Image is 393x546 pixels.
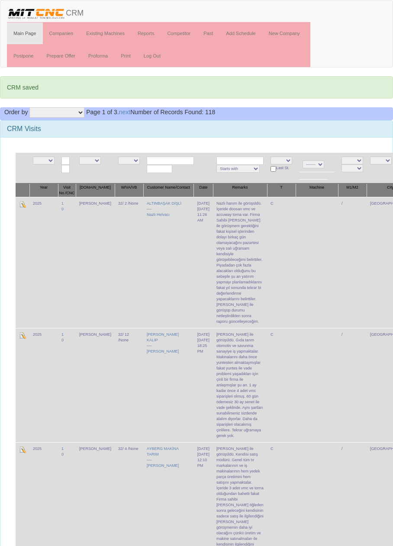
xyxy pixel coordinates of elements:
[7,45,40,67] a: Postpone
[147,212,170,217] a: Nazlı Helvacı
[161,22,197,44] a: Competitor
[61,332,64,337] a: 1
[61,207,64,211] a: 0
[338,183,367,197] th: M1/M2
[137,45,167,67] a: Log Out
[147,349,179,353] a: [PERSON_NAME]
[296,183,338,197] th: Machine
[115,328,143,442] td: 32/ 12 /None
[86,109,119,116] span: Page 1 of 3.
[19,201,26,208] img: Edit
[262,22,306,44] a: New Company
[147,332,179,342] a: [PERSON_NAME] KALIP
[40,45,81,67] a: Prepare Offer
[61,446,64,451] a: 1
[213,183,267,197] th: Remarks
[194,183,213,197] th: Date
[76,197,115,328] td: [PERSON_NAME]
[267,153,296,183] td: Last St.
[19,446,26,453] img: Edit
[7,125,386,133] h3: CRM Visits
[0,0,90,22] a: CRM
[197,206,209,223] div: [DATE] 11:26 AM
[61,201,64,206] a: 1
[80,22,131,44] a: Existing Machines
[115,183,143,197] th: W/VA/VB
[115,197,143,328] td: 32/ 2 /None
[7,7,66,20] img: header.png
[197,22,219,44] a: Past
[143,197,194,328] td: ----
[213,197,267,328] td: Nazlı hanım ile görüşüldü. İçeride doosan vmc ve accuway torna var. Firma Sahibi [PERSON_NAME] il...
[338,328,367,442] td: /
[143,328,194,442] td: ----
[147,201,181,206] a: ALTINBAŞAK DİŞLİ
[58,183,76,197] th: Visit No./CNC
[147,463,179,468] a: [PERSON_NAME]
[43,22,80,44] a: Companies
[197,337,209,354] div: [DATE] 18:25 PM
[143,183,194,197] th: Customer Name/Contact
[114,45,137,67] a: Print
[197,452,209,469] div: [DATE] 12:10 PM
[29,183,58,197] th: Year
[7,22,43,44] a: Main Page
[82,45,114,67] a: Proforma
[119,109,130,116] a: next
[194,197,213,328] td: [DATE]
[267,197,296,328] td: C
[219,22,262,44] a: Add Schedule
[61,452,64,456] a: 0
[29,197,58,328] td: 2025
[131,22,161,44] a: Reports
[267,183,296,197] th: T
[194,328,213,442] td: [DATE]
[19,332,26,339] img: Edit
[86,109,215,116] span: Number of Records Found: 118
[213,328,267,442] td: [PERSON_NAME] ile görüşüldü. Gıda tarım otomotiv ve savunma sanayiye iş yapmaktalar. Makinalarını...
[338,197,367,328] td: /
[267,328,296,442] td: C
[29,328,58,442] td: 2025
[61,338,64,342] a: 0
[76,183,115,197] th: [DOMAIN_NAME]
[76,328,115,442] td: [PERSON_NAME]
[147,446,178,456] a: AYBERG MAKİNA TARIM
